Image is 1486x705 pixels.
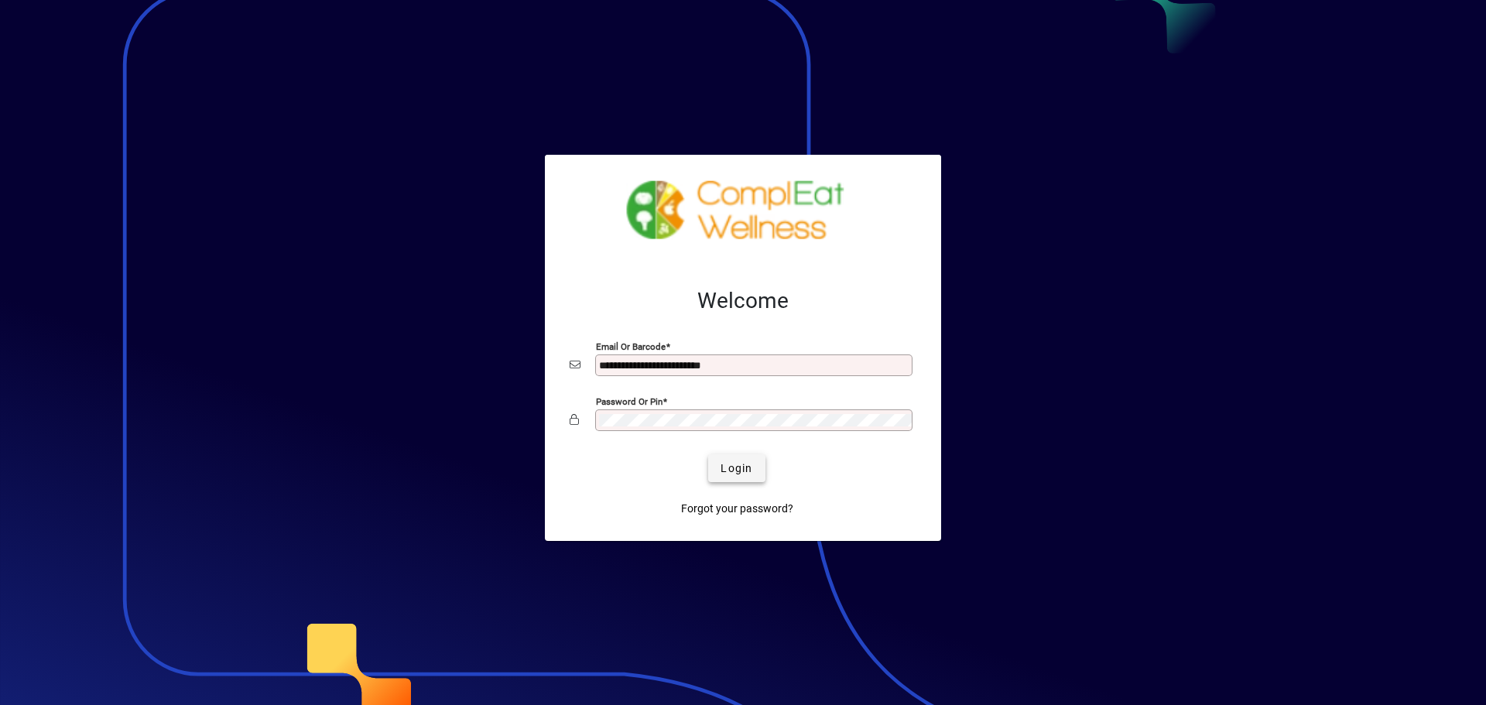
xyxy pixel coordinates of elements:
span: Forgot your password? [681,501,793,517]
button: Login [708,454,765,482]
span: Login [721,460,752,477]
mat-label: Password or Pin [596,396,663,407]
a: Forgot your password? [675,495,799,522]
mat-label: Email or Barcode [596,341,666,352]
h2: Welcome [570,288,916,314]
